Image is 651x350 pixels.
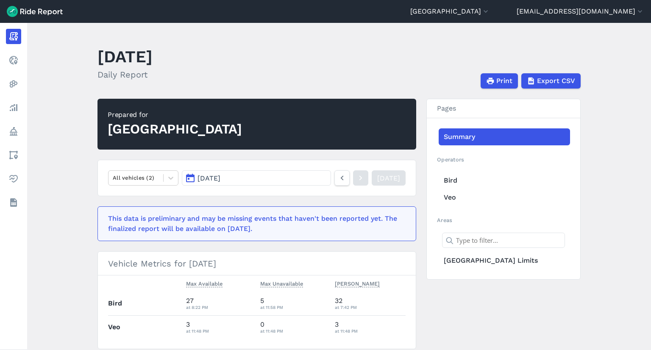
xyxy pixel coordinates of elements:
[97,68,153,81] h2: Daily Report
[335,279,380,289] button: [PERSON_NAME]
[439,128,570,145] a: Summary
[6,29,21,44] a: Report
[517,6,644,17] button: [EMAIL_ADDRESS][DOMAIN_NAME]
[6,171,21,186] a: Health
[335,327,406,335] div: at 11:48 PM
[108,315,183,339] th: Veo
[481,73,518,89] button: Print
[186,303,254,311] div: at 8:22 PM
[442,233,565,248] input: Type to filter...
[108,110,242,120] div: Prepared for
[6,124,21,139] a: Policy
[6,100,21,115] a: Analyze
[186,279,223,287] span: Max Available
[7,6,63,17] img: Ride Report
[521,73,581,89] button: Export CSV
[6,147,21,163] a: Areas
[372,170,406,186] a: [DATE]
[335,319,406,335] div: 3
[6,53,21,68] a: Realtime
[439,189,570,206] a: Veo
[439,252,570,269] a: [GEOGRAPHIC_DATA] Limits
[260,279,303,289] button: Max Unavailable
[6,195,21,210] a: Datasets
[439,172,570,189] a: Bird
[437,216,570,224] h2: Areas
[537,76,575,86] span: Export CSV
[97,45,153,68] h1: [DATE]
[260,296,328,311] div: 5
[108,214,401,234] div: This data is preliminary and may be missing events that haven't been reported yet. The finalized ...
[410,6,490,17] button: [GEOGRAPHIC_DATA]
[186,327,254,335] div: at 11:48 PM
[98,252,416,275] h3: Vehicle Metrics for [DATE]
[260,327,328,335] div: at 11:48 PM
[108,292,183,315] th: Bird
[6,76,21,92] a: Heatmaps
[186,296,254,311] div: 27
[437,156,570,164] h2: Operators
[198,174,220,182] span: [DATE]
[260,319,328,335] div: 0
[335,279,380,287] span: [PERSON_NAME]
[496,76,512,86] span: Print
[182,170,331,186] button: [DATE]
[335,296,406,311] div: 32
[186,319,254,335] div: 3
[427,99,580,118] h3: Pages
[186,279,223,289] button: Max Available
[335,303,406,311] div: at 7:42 PM
[260,303,328,311] div: at 11:58 PM
[260,279,303,287] span: Max Unavailable
[108,120,242,139] div: [GEOGRAPHIC_DATA]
